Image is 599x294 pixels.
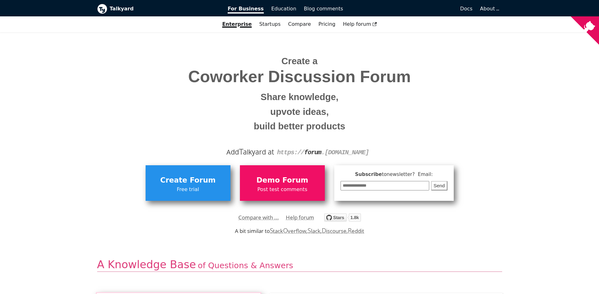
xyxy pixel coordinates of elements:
span: to newsletter ? Email: [382,172,433,177]
a: Discourse [322,227,347,235]
a: Star debiki/talkyard on GitHub [324,214,361,223]
span: For Business [228,6,264,14]
small: upvote ideas, [102,105,497,119]
h2: A Knowledge Base [97,258,502,272]
a: Pricing [315,19,339,30]
span: T [239,146,243,157]
div: Add alkyard at [102,147,497,157]
a: Reddit [348,227,364,235]
small: build better products [102,119,497,134]
span: O [283,226,288,235]
button: Send [431,181,447,191]
code: https:// . [DOMAIN_NAME] [277,149,369,156]
span: Education [271,6,297,12]
small: Share knowledge, [102,90,497,105]
a: Help forum [286,213,314,222]
a: Create ForumFree trial [146,165,230,201]
a: About [480,6,498,12]
a: Education [268,3,300,14]
span: D [322,226,326,235]
a: For Business [224,3,268,14]
a: Docs [347,3,476,14]
span: Docs [460,6,472,12]
b: Talkyard [110,5,219,13]
span: R [348,226,352,235]
img: Talkyard logo [97,4,107,14]
strong: forum [304,149,321,156]
a: Blog comments [300,3,347,14]
a: Startups [256,19,285,30]
span: Create Forum [149,174,227,186]
span: S [308,226,311,235]
a: Compare [288,21,311,27]
span: Coworker Discussion Forum [102,68,497,86]
span: of Questions & Answers [198,261,293,270]
a: Enterprise [219,19,256,30]
a: Compare with ... [238,213,279,222]
a: Demo ForumPost test comments [240,165,325,201]
a: StackOverflow [270,227,307,235]
a: Slack [308,227,320,235]
span: Free trial [149,185,227,194]
span: Create a [281,56,318,66]
a: Talkyard logoTalkyard [97,4,219,14]
span: Demo Forum [243,174,322,186]
span: Post test comments [243,185,322,194]
span: S [270,226,273,235]
img: talkyard.svg [324,213,361,222]
span: Subscribe [341,171,447,178]
span: Help forum [343,21,377,27]
span: Blog comments [304,6,343,12]
a: Help forum [339,19,381,30]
